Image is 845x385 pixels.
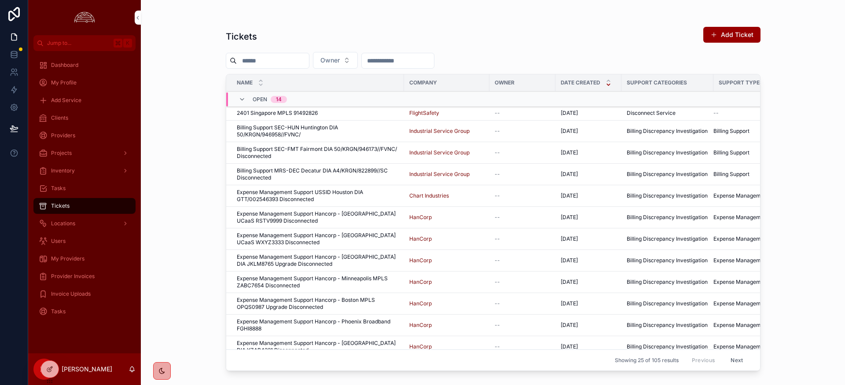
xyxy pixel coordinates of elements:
[409,192,484,199] a: Chart Industries
[627,192,708,199] a: Billing Discrepancy Investigation
[561,300,616,307] a: [DATE]
[237,124,399,138] span: Billing Support SEC-HUN Huntington DIA 50/KRGN/946958//FVNC/
[276,96,282,103] div: 14
[561,110,578,117] span: [DATE]
[237,110,318,117] span: 2401 Singapore MPLS 91492826
[409,279,432,286] a: HanCorp
[495,192,500,199] span: --
[495,110,550,117] a: --
[561,128,578,135] span: [DATE]
[409,192,449,199] span: Chart Industries
[561,235,616,242] a: [DATE]
[561,214,578,221] span: [DATE]
[409,110,439,117] a: FlightSafety
[713,279,776,286] a: Expense Management Support
[713,171,776,178] a: Billing Support
[495,343,550,350] a: --
[713,300,776,307] span: Expense Management Support
[627,214,708,221] span: Billing Discrepancy Investigation
[33,304,136,319] a: Tasks
[561,257,578,264] span: [DATE]
[495,322,550,329] a: --
[561,149,616,156] a: [DATE]
[495,300,550,307] a: --
[561,322,578,329] span: [DATE]
[561,192,616,199] a: [DATE]
[33,163,136,179] a: Inventory
[51,290,91,297] span: Invoice Uploads
[495,257,550,264] a: --
[409,171,484,178] a: Industrial Service Group
[237,297,399,311] span: Expense Management Support Hancorp - Boston MPLS OPQS0987 Upgrade Disconnected
[627,128,708,135] span: Billing Discrepancy Investigation
[713,128,776,135] a: Billing Support
[51,114,68,121] span: Clients
[627,214,708,221] a: Billing Discrepancy Investigation
[627,343,708,350] span: Billing Discrepancy Investigation
[627,128,708,135] a: Billing Discrepancy Investigation
[409,343,484,350] a: HanCorp
[409,171,470,178] span: Industrial Service Group
[713,235,776,242] span: Expense Management Support
[237,318,399,332] a: Expense Management Support Hancorp - Phoenix Broadband FGHI8888
[409,235,432,242] span: HanCorp
[495,149,550,156] a: --
[561,110,616,117] a: [DATE]
[409,300,432,307] span: HanCorp
[33,92,136,108] a: Add Service
[237,253,399,268] a: Expense Management Support Hancorp - [GEOGRAPHIC_DATA] DIA JKLM8765 Upgrade Disconnected
[719,79,763,86] span: Support Types
[51,132,75,139] span: Providers
[409,149,470,156] a: Industrial Service Group
[237,210,399,224] span: Expense Management Support Hancorp - [GEOGRAPHIC_DATA] UCaaS RSTV9999 Disconnected
[33,251,136,267] a: My Providers
[409,128,470,135] a: Industrial Service Group
[409,257,432,264] a: HanCorp
[495,110,500,117] span: --
[33,75,136,91] a: My Profile
[713,257,776,264] a: Expense Management Support
[313,52,358,69] button: Select Button
[237,189,399,203] span: Expense Management Support USSID Houston DIA GTT/002546393 Disconnected
[495,235,500,242] span: --
[409,322,432,329] a: HanCorp
[615,357,679,364] span: Showing 25 of 105 results
[713,343,776,350] a: Expense Management Support
[237,146,399,160] span: Billing Support SEC-FMT Fairmont DIA 50/KRGN/946173//FVNC/ Disconnected
[724,353,749,367] button: Next
[495,279,500,286] span: --
[627,171,708,178] span: Billing Discrepancy Investigation
[51,62,78,69] span: Dashboard
[409,322,484,329] a: HanCorp
[561,343,616,350] a: [DATE]
[237,167,399,181] span: Billing Support MRS-DEC Decatur DIA A4/KRGN/822899//SC Disconnected
[51,185,66,192] span: Tasks
[713,110,719,117] span: --
[51,150,72,157] span: Projects
[713,192,776,199] a: Expense Management Support
[495,149,500,156] span: --
[713,322,776,329] a: Expense Management Support
[409,235,484,242] a: HanCorp
[495,279,550,286] a: --
[713,110,776,117] a: --
[51,220,75,227] span: Locations
[72,11,97,25] img: App logo
[495,322,500,329] span: --
[409,214,484,221] a: HanCorp
[33,35,136,51] button: Jump to...K
[33,57,136,73] a: Dashboard
[561,128,616,135] a: [DATE]
[627,322,708,329] a: Billing Discrepancy Investigation
[627,110,708,117] a: Disconnect Service
[237,275,399,289] a: Expense Management Support Hancorp - Minneapolis MPLS ZABC7654 Disconnected
[561,79,600,86] span: Date Created
[495,171,550,178] a: --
